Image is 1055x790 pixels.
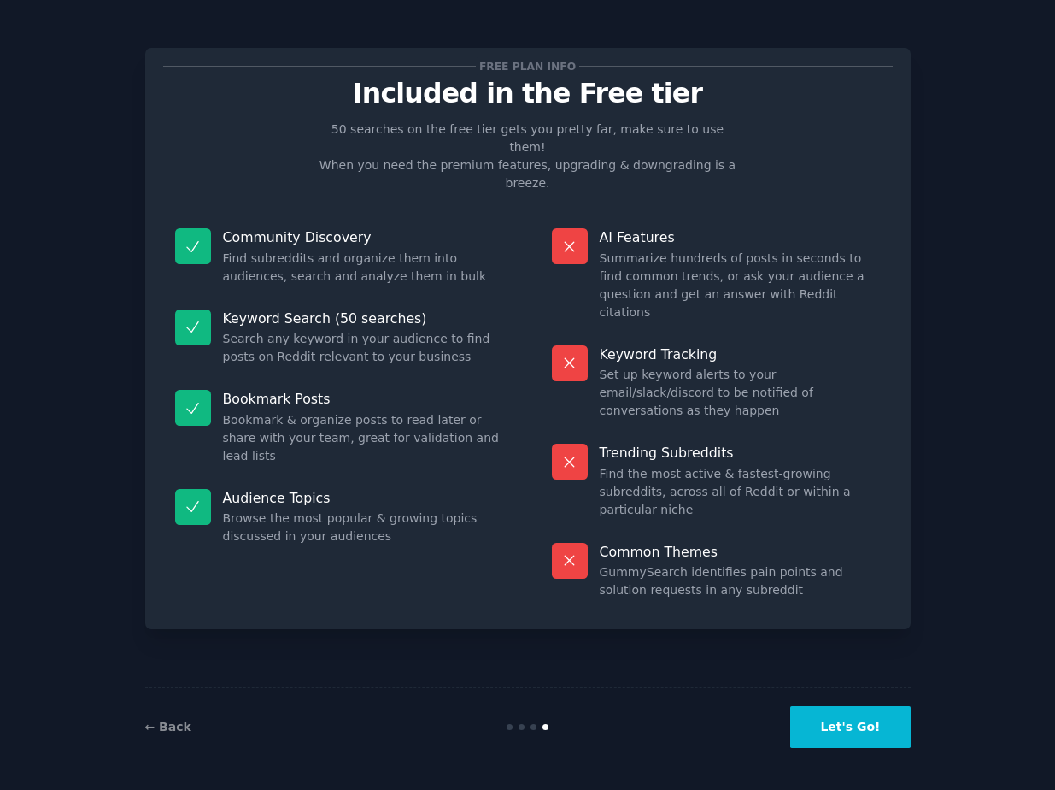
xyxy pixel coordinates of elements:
[600,444,881,462] p: Trending Subreddits
[790,706,910,748] button: Let's Go!
[223,489,504,507] p: Audience Topics
[145,720,191,734] a: ← Back
[600,250,881,321] dd: Summarize hundreds of posts in seconds to find common trends, or ask your audience a question and...
[600,465,881,519] dd: Find the most active & fastest-growing subreddits, across all of Reddit or within a particular niche
[223,330,504,366] dd: Search any keyword in your audience to find posts on Reddit relevant to your business
[223,228,504,246] p: Community Discovery
[313,121,743,192] p: 50 searches on the free tier gets you pretty far, make sure to use them! When you need the premiu...
[223,510,504,545] dd: Browse the most popular & growing topics discussed in your audiences
[163,79,893,109] p: Included in the Free tier
[223,310,504,327] p: Keyword Search (50 searches)
[476,57,578,75] span: Free plan info
[600,345,881,363] p: Keyword Tracking
[600,366,881,420] dd: Set up keyword alerts to your email/slack/discord to be notified of conversations as they happen
[223,250,504,286] dd: Find subreddits and organize them into audiences, search and analyze them in bulk
[223,411,504,465] dd: Bookmark & organize posts to read later or share with your team, great for validation and lead lists
[600,228,881,246] p: AI Features
[600,563,881,599] dd: GummySearch identifies pain points and solution requests in any subreddit
[600,543,881,561] p: Common Themes
[223,390,504,408] p: Bookmark Posts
